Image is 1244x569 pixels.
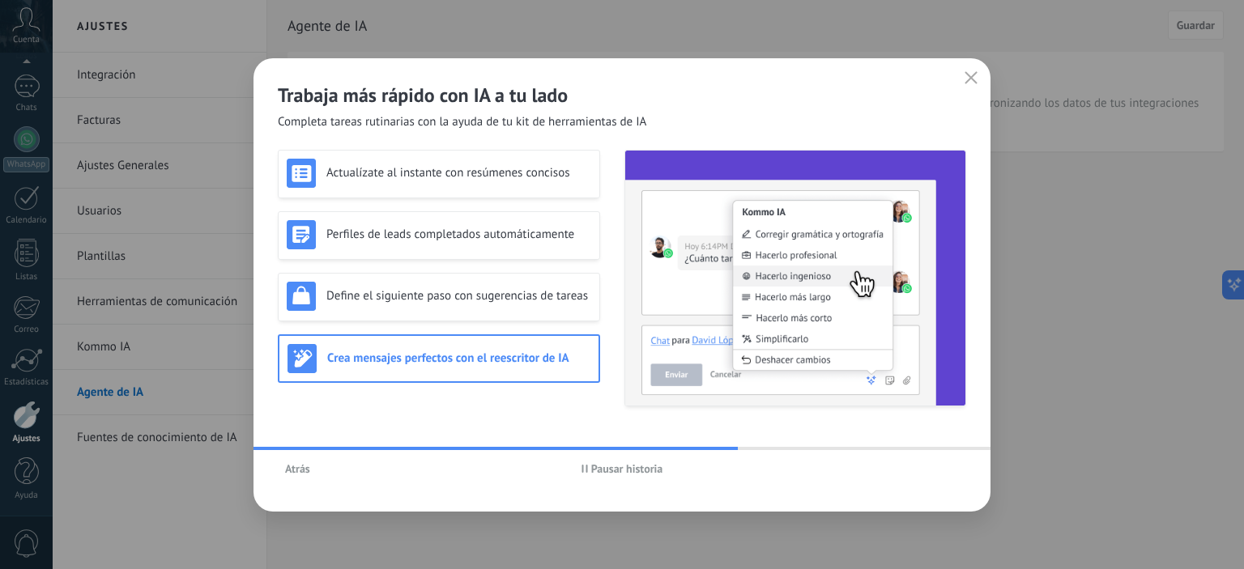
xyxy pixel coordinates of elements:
span: Pausar historia [591,463,663,474]
h3: Define el siguiente paso con sugerencias de tareas [326,288,591,304]
h3: Actualízate al instante con resúmenes concisos [326,165,591,180]
button: Pausar historia [574,456,671,481]
h3: Perfiles de leads completados automáticamente [326,227,591,242]
button: Atrás [278,456,317,481]
span: Atrás [285,463,310,474]
h2: Trabaja más rápido con IA a tu lado [278,83,966,108]
span: Completa tareas rutinarias con la ayuda de tu kit de herramientas de IA [278,114,646,130]
h3: Crea mensajes perfectos con el reescritor de IA [327,350,590,366]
